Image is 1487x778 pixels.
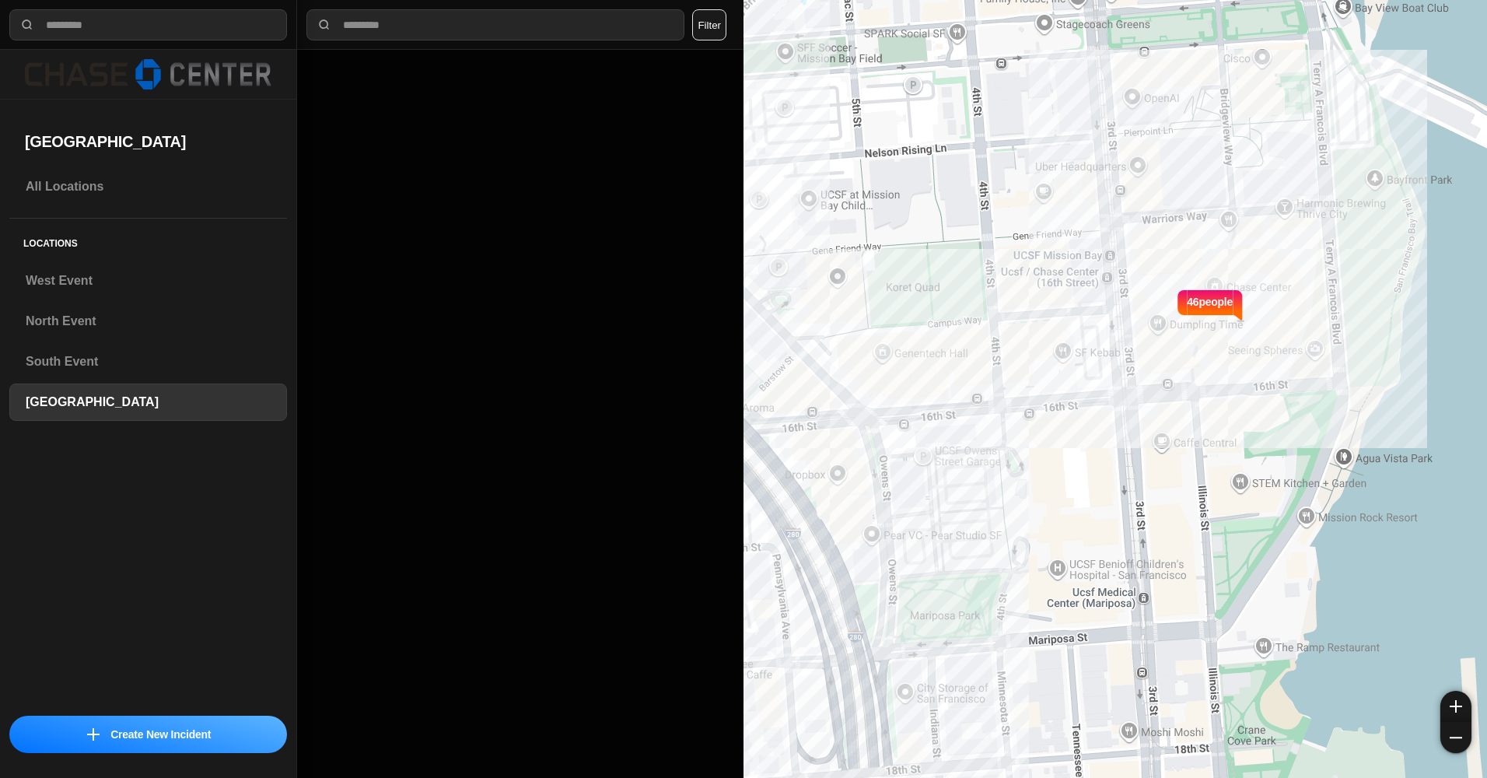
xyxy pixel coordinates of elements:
img: zoom-in [1450,700,1462,713]
p: Create New Incident [110,727,211,742]
img: notch [1233,288,1244,322]
h3: South Event [26,352,271,371]
h2: [GEOGRAPHIC_DATA] [25,131,271,152]
h3: All Locations [26,177,271,196]
img: search [19,17,35,33]
h3: North Event [26,312,271,331]
p: 46 people [1187,294,1233,328]
h3: [GEOGRAPHIC_DATA] [26,393,271,412]
button: zoom-in [1440,691,1471,722]
a: South Event [9,343,287,380]
img: search [317,17,332,33]
a: North Event [9,303,287,340]
h3: West Event [26,272,271,290]
button: Filter [692,9,726,40]
a: All Locations [9,168,287,205]
button: iconCreate New Incident [9,716,287,753]
a: [GEOGRAPHIC_DATA] [9,384,287,421]
img: notch [1175,288,1187,322]
img: logo [25,59,271,89]
img: icon [87,728,100,741]
h5: Locations [9,219,287,262]
a: West Event [9,262,287,300]
button: zoom-out [1440,722,1471,753]
img: zoom-out [1450,731,1462,744]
